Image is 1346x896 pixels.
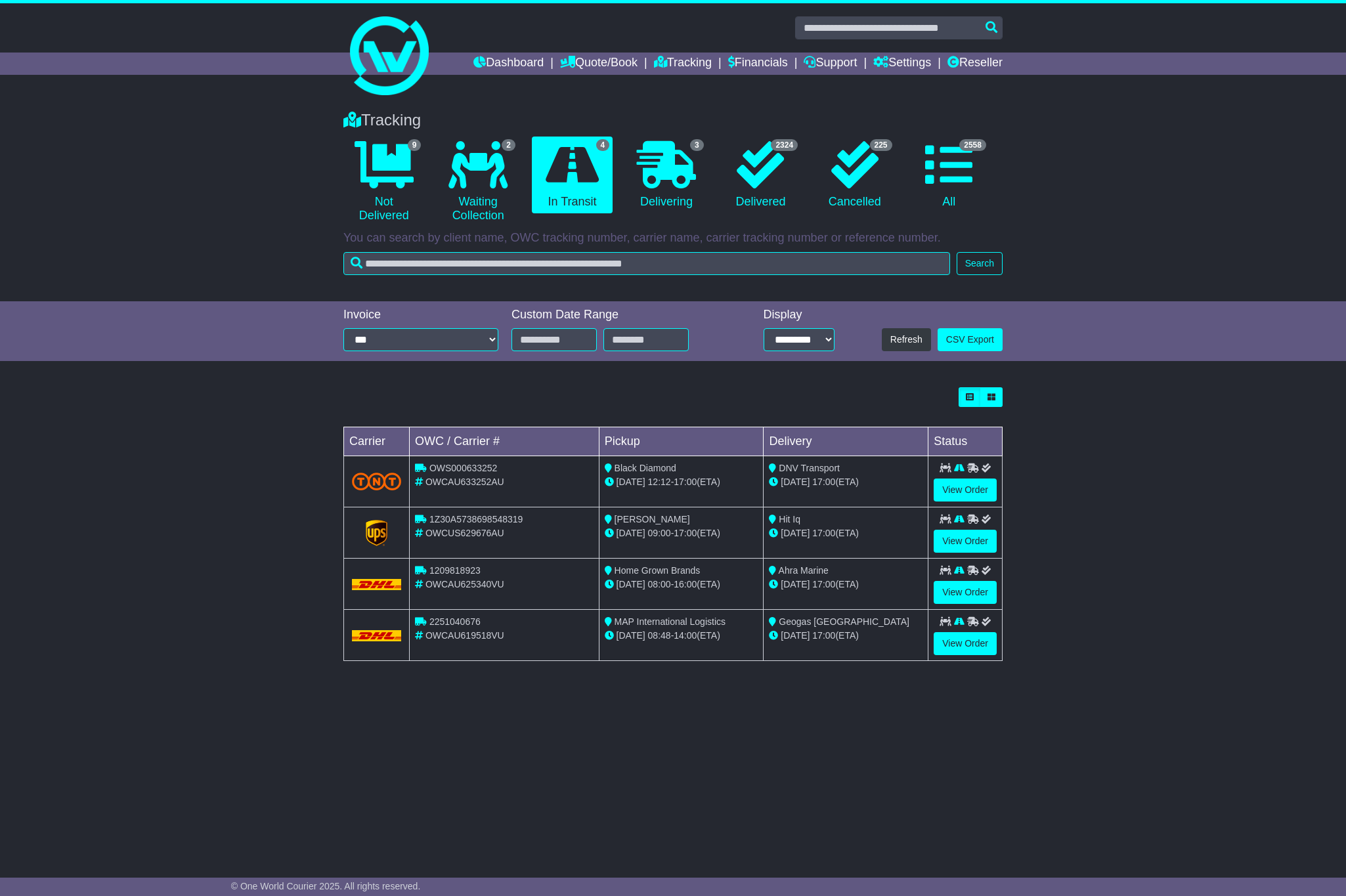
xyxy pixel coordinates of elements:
[408,139,422,151] span: 9
[779,616,909,627] span: Geogas [GEOGRAPHIC_DATA]
[812,477,835,487] span: 17:00
[343,308,498,322] div: Invoice
[429,565,481,576] span: 1209818923
[352,473,401,490] img: TNT_Domestic.png
[617,579,645,589] span: [DATE]
[605,578,758,591] div: - (ETA)
[779,463,840,473] span: DNV Transport
[812,579,835,589] span: 17:00
[781,528,810,538] span: [DATE]
[615,616,726,627] span: MAP International Logistics
[771,139,798,151] span: 2324
[674,528,697,538] span: 17:00
[781,477,810,487] span: [DATE]
[337,111,1009,130] div: Tracking
[764,427,928,456] td: Delivery
[769,526,923,540] div: (ETA)
[596,139,610,151] span: 4
[957,252,1003,275] button: Search
[947,53,1003,75] a: Reseller
[882,328,931,351] button: Refresh
[599,427,764,456] td: Pickup
[781,630,810,641] span: [DATE]
[654,53,712,75] a: Tracking
[352,630,401,641] img: DHL.png
[728,53,788,75] a: Financials
[617,528,645,538] span: [DATE]
[626,137,706,214] a: 3 Delivering
[934,479,997,501] a: View Order
[648,477,671,487] span: 12:12
[804,53,857,75] a: Support
[617,630,645,641] span: [DATE]
[605,475,758,489] div: - (ETA)
[769,629,923,643] div: (ETA)
[437,137,518,228] a: 2 Waiting Collection
[617,477,645,487] span: [DATE]
[429,514,523,524] span: 1Z30A5738698548319
[812,528,835,538] span: 17:00
[812,630,835,641] span: 17:00
[410,427,599,456] td: OWC / Carrier #
[674,579,697,589] span: 16:00
[425,528,504,538] span: OWCUS629676AU
[648,579,671,589] span: 08:00
[425,477,504,487] span: OWCAU633252AU
[934,632,997,655] a: View Order
[366,520,388,546] img: GetCarrierServiceLogo
[648,528,671,538] span: 09:00
[959,139,986,151] span: 2558
[429,463,498,473] span: OWS000633252
[615,463,676,473] span: Black Diamond
[934,530,997,553] a: View Order
[511,308,722,322] div: Custom Date Range
[615,565,701,576] span: Home Grown Brands
[425,579,504,589] span: OWCAU625340VU
[605,526,758,540] div: - (ETA)
[648,630,671,641] span: 08:48
[870,139,892,151] span: 225
[873,53,931,75] a: Settings
[764,308,835,322] div: Display
[560,53,638,75] a: Quote/Book
[909,137,989,214] a: 2558 All
[615,514,690,524] span: [PERSON_NAME]
[779,565,829,576] span: Ahra Marine
[934,581,997,604] a: View Order
[814,137,895,214] a: 225 Cancelled
[781,579,810,589] span: [DATE]
[473,53,544,75] a: Dashboard
[720,137,801,214] a: 2324 Delivered
[343,231,1003,245] p: You can search by client name, OWC tracking number, carrier name, carrier tracking number or refe...
[779,514,800,524] span: Hit Iq
[938,328,1003,351] a: CSV Export
[429,616,481,627] span: 2251040676
[674,630,697,641] span: 14:00
[425,630,504,641] span: OWCAU619518VU
[532,137,613,214] a: 4 In Transit
[690,139,704,151] span: 3
[343,137,424,228] a: 9 Not Delivered
[674,477,697,487] span: 17:00
[502,139,515,151] span: 2
[344,427,410,456] td: Carrier
[605,629,758,643] div: - (ETA)
[769,578,923,591] div: (ETA)
[928,427,1003,456] td: Status
[231,881,421,891] span: © One World Courier 2025. All rights reserved.
[352,579,401,589] img: DHL.png
[769,475,923,489] div: (ETA)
